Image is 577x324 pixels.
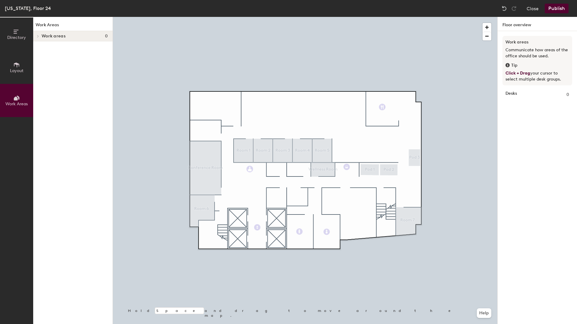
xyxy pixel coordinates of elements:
[505,39,569,46] h3: Work areas
[477,308,491,318] button: Help
[505,70,569,82] p: your cursor to select multiple desk groups.
[545,4,569,13] button: Publish
[505,62,569,69] div: Tip
[5,5,51,12] div: [US_STATE], Floor 24
[5,101,28,106] span: Work Areas
[527,4,539,13] button: Close
[7,35,26,40] span: Directory
[511,5,517,11] img: Redo
[105,34,108,39] span: 0
[42,34,65,39] span: Work areas
[498,17,577,31] h1: Floor overview
[505,91,517,98] strong: Desks
[505,47,569,59] p: Communicate how areas of the office should be used.
[10,68,24,73] span: Layout
[505,71,530,76] span: Click + Drag
[33,22,113,31] h1: Work Areas
[501,5,507,11] img: Undo
[566,91,569,98] span: 0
